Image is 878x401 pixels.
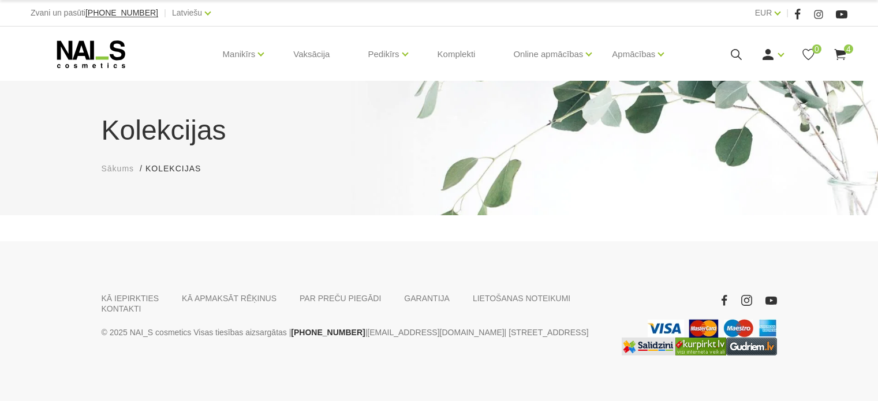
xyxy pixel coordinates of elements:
[801,47,816,62] a: 0
[291,325,365,339] a: [PHONE_NUMBER]
[755,6,772,20] a: EUR
[428,27,485,82] a: Komplekti
[102,110,777,151] h1: Kolekcijas
[31,6,158,20] div: Zvani un pasūti
[102,293,159,303] a: KĀ IEPIRKTIES
[164,6,166,20] span: |
[172,6,202,20] a: Latviešu
[786,6,789,20] span: |
[612,31,655,77] a: Apmācības
[368,31,399,77] a: Pedikīrs
[622,338,675,355] img: Labākā cena interneta veikalos - Samsung, Cena, iPhone, Mobilie telefoni
[812,44,821,54] span: 0
[367,325,504,339] a: [EMAIL_ADDRESS][DOMAIN_NAME]
[844,44,853,54] span: 4
[473,293,570,303] a: LIETOŠANAS NOTEIKUMI
[726,338,777,355] a: https://www.gudriem.lv/veikali/lv
[102,303,141,314] a: KONTAKTI
[726,338,777,355] img: www.gudriem.lv/veikali/lv
[85,9,158,17] a: [PHONE_NUMBER]
[223,31,256,77] a: Manikīrs
[404,293,450,303] a: GARANTIJA
[102,163,134,175] a: Sākums
[182,293,277,303] a: KĀ APMAKSĀT RĒĶINUS
[102,325,604,339] p: © 2025 NAI_S cosmetics Visas tiesības aizsargātas | | | [STREET_ADDRESS]
[284,27,339,82] a: Vaksācija
[833,47,847,62] a: 4
[102,164,134,173] span: Sākums
[145,163,212,175] li: Kolekcijas
[85,8,158,17] span: [PHONE_NUMBER]
[513,31,583,77] a: Online apmācības
[675,338,726,355] img: Lielākais Latvijas interneta veikalu preču meklētājs
[300,293,381,303] a: PAR PREČU PIEGĀDI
